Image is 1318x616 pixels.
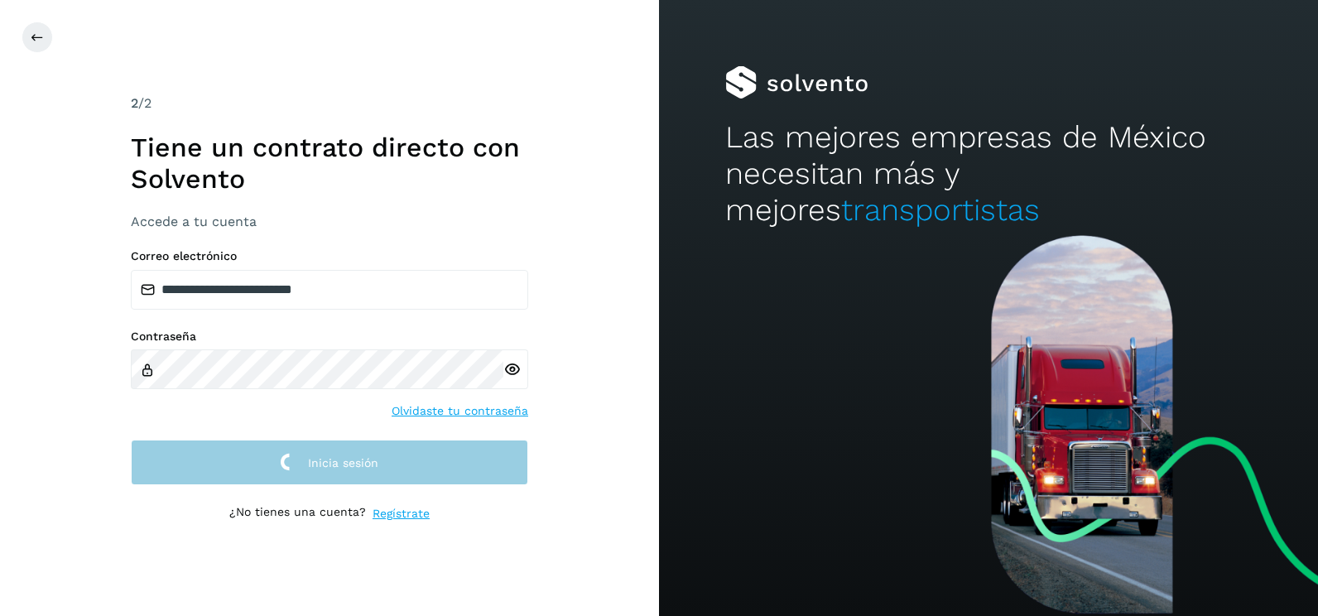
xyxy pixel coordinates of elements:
button: Inicia sesión [131,440,528,485]
h3: Accede a tu cuenta [131,214,528,229]
h2: Las mejores empresas de México necesitan más y mejores [725,119,1253,229]
p: ¿No tienes una cuenta? [229,505,366,522]
a: Olvidaste tu contraseña [392,402,528,420]
span: 2 [131,95,138,111]
a: Regístrate [373,505,430,522]
label: Correo electrónico [131,249,528,263]
label: Contraseña [131,330,528,344]
span: transportistas [841,192,1040,228]
div: /2 [131,94,528,113]
h1: Tiene un contrato directo con Solvento [131,132,528,195]
span: Inicia sesión [308,457,378,469]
